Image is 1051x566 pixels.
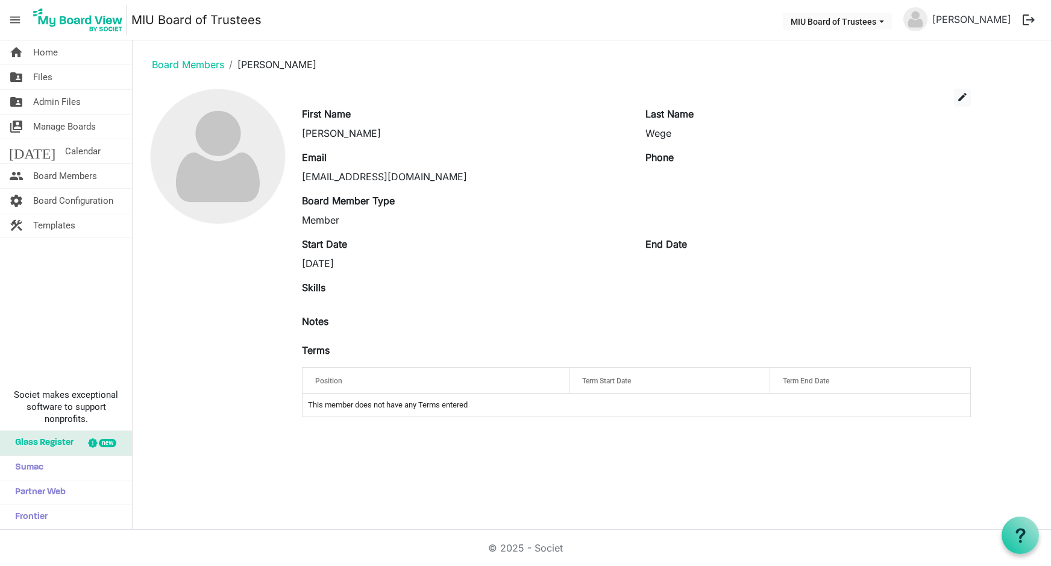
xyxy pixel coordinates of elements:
[152,58,224,71] a: Board Members
[9,431,74,455] span: Glass Register
[9,115,24,139] span: switch_account
[582,377,631,385] span: Term Start Date
[33,213,75,237] span: Templates
[954,89,971,107] button: edit
[302,150,327,165] label: Email
[645,107,694,121] label: Last Name
[645,126,971,140] div: Wege
[9,164,24,188] span: people
[903,7,927,31] img: no-profile-picture.svg
[33,115,96,139] span: Manage Boards
[33,189,113,213] span: Board Configuration
[303,394,970,417] td: This member does not have any Terms entered
[9,189,24,213] span: settings
[9,139,55,163] span: [DATE]
[302,343,330,357] label: Terms
[302,107,351,121] label: First Name
[131,8,262,32] a: MIU Board of Trustees
[783,13,892,30] button: MIU Board of Trustees dropdownbutton
[302,126,627,140] div: [PERSON_NAME]
[9,480,66,505] span: Partner Web
[9,213,24,237] span: construction
[224,57,316,72] li: [PERSON_NAME]
[5,389,127,425] span: Societ makes exceptional software to support nonprofits.
[302,314,328,329] label: Notes
[302,256,627,271] div: [DATE]
[65,139,101,163] span: Calendar
[30,5,127,35] img: My Board View Logo
[9,90,24,114] span: folder_shared
[33,40,58,64] span: Home
[927,7,1016,31] a: [PERSON_NAME]
[4,8,27,31] span: menu
[9,505,48,529] span: Frontier
[33,65,52,89] span: Files
[302,280,325,295] label: Skills
[33,90,81,114] span: Admin Files
[302,169,627,184] div: [EMAIL_ADDRESS][DOMAIN_NAME]
[645,150,674,165] label: Phone
[957,92,968,102] span: edit
[33,164,97,188] span: Board Members
[30,5,131,35] a: My Board View Logo
[151,89,285,224] img: no-profile-picture.svg
[645,237,687,251] label: End Date
[9,65,24,89] span: folder_shared
[99,439,116,447] div: new
[302,213,627,227] div: Member
[315,377,342,385] span: Position
[302,193,395,208] label: Board Member Type
[783,377,829,385] span: Term End Date
[1016,7,1041,33] button: logout
[9,40,24,64] span: home
[9,456,43,480] span: Sumac
[302,237,347,251] label: Start Date
[488,542,563,554] a: © 2025 - Societ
